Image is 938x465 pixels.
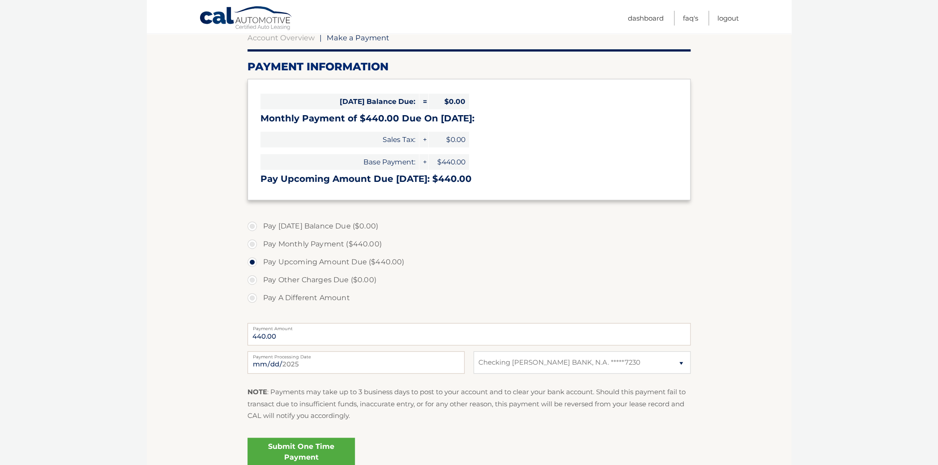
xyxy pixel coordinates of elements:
a: Cal Automotive [199,6,293,32]
span: $440.00 [429,154,469,170]
label: Payment Processing Date [247,351,465,358]
span: $0.00 [429,132,469,147]
label: Pay Upcoming Amount Due ($440.00) [247,253,691,271]
span: $0.00 [429,94,469,109]
strong: NOTE [247,387,267,396]
span: | [320,33,322,42]
span: [DATE] Balance Due: [260,94,419,109]
span: Make a Payment [327,33,389,42]
h3: Monthly Payment of $440.00 Due On [DATE]: [260,113,678,124]
input: Payment Amount [247,323,691,345]
span: = [419,94,428,109]
a: Logout [717,11,739,26]
label: Pay Monthly Payment ($440.00) [247,235,691,253]
input: Payment Date [247,351,465,374]
span: Sales Tax: [260,132,419,147]
a: Dashboard [628,11,664,26]
label: Payment Amount [247,323,691,330]
label: Pay Other Charges Due ($0.00) [247,271,691,289]
h2: Payment Information [247,60,691,73]
p: : Payments may take up to 3 business days to post to your account and to clear your bank account.... [247,386,691,422]
label: Pay A Different Amount [247,289,691,307]
h3: Pay Upcoming Amount Due [DATE]: $440.00 [260,173,678,185]
label: Pay [DATE] Balance Due ($0.00) [247,217,691,235]
a: Account Overview [247,33,315,42]
span: + [419,154,428,170]
a: FAQ's [683,11,698,26]
span: + [419,132,428,147]
span: Base Payment: [260,154,419,170]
